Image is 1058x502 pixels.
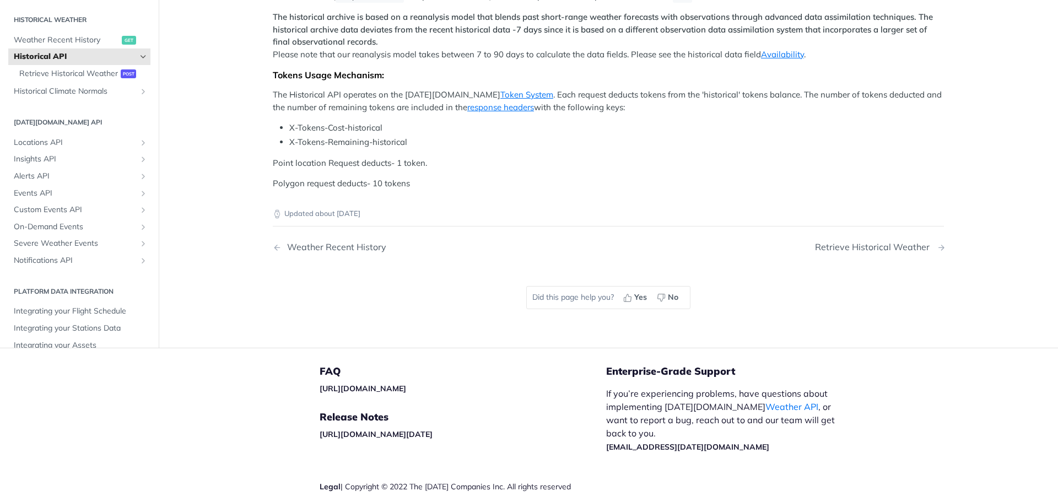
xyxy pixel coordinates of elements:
p: Polygon request deducts- 10 tokens [273,177,944,190]
a: Next Page: Retrieve Historical Weather [815,242,944,252]
a: Insights APIShow subpages for Insights API [8,151,150,168]
span: Historical API [14,51,136,62]
a: On-Demand EventsShow subpages for On-Demand Events [8,218,150,235]
a: Token System [500,89,553,100]
a: Legal [320,482,341,492]
a: Alerts APIShow subpages for Alerts API [8,168,150,185]
span: On-Demand Events [14,221,136,232]
h2: Platform DATA integration [8,286,150,296]
p: Updated about [DATE] [273,208,944,219]
span: No [668,292,678,303]
button: Show subpages for Historical Climate Normals [139,87,148,96]
a: Historical Climate NormalsShow subpages for Historical Climate Normals [8,83,150,100]
a: Events APIShow subpages for Events API [8,185,150,201]
span: Notifications API [14,255,136,266]
span: post [121,69,136,78]
a: Weather API [765,401,818,412]
div: Retrieve Historical Weather [815,242,935,252]
a: Custom Events APIShow subpages for Custom Events API [8,202,150,218]
h5: FAQ [320,365,606,378]
div: Tokens Usage Mechanism: [273,69,944,80]
button: No [653,289,684,306]
p: The Historical API operates on the [DATE][DOMAIN_NAME] . Each request deducts tokens from the 'hi... [273,89,944,114]
button: Show subpages for Notifications API [139,256,148,265]
h5: Release Notes [320,411,606,424]
div: | Copyright © 2022 The [DATE] Companies Inc. All rights reserved [320,481,606,492]
span: Integrating your Stations Data [14,323,148,334]
a: Previous Page: Weather Recent History [273,242,560,252]
div: Did this page help you? [526,286,690,309]
a: [URL][DOMAIN_NAME][DATE] [320,429,433,439]
a: Integrating your Stations Data [8,320,150,337]
button: Show subpages for Events API [139,188,148,197]
span: Locations API [14,137,136,148]
a: Integrating your Flight Schedule [8,303,150,320]
nav: Pagination Controls [273,231,944,263]
span: Insights API [14,154,136,165]
a: Retrieve Historical Weatherpost [14,65,150,82]
button: Yes [619,289,653,306]
span: Severe Weather Events [14,238,136,249]
button: Show subpages for Insights API [139,155,148,164]
span: Weather Recent History [14,34,119,45]
button: Show subpages for Custom Events API [139,206,148,214]
li: X-Tokens-Cost-historical [289,122,944,134]
span: Integrating your Flight Schedule [14,306,148,317]
a: Availability [761,49,804,60]
button: Show subpages for On-Demand Events [139,222,148,231]
p: If you’re experiencing problems, have questions about implementing [DATE][DOMAIN_NAME] , or want ... [606,387,846,453]
span: Custom Events API [14,204,136,215]
a: Weather Recent Historyget [8,31,150,48]
p: Please note that our reanalysis model takes between 7 to 90 days to calculate the data fields. Pl... [273,11,944,61]
a: Locations APIShow subpages for Locations API [8,134,150,150]
a: Severe Weather EventsShow subpages for Severe Weather Events [8,235,150,252]
h2: [DATE][DOMAIN_NAME] API [8,117,150,127]
a: [URL][DOMAIN_NAME] [320,384,406,393]
span: Events API [14,187,136,198]
strong: The historical archive is based on a reanalysis model that blends past short-range weather foreca... [273,12,933,47]
span: Retrieve Historical Weather [19,68,118,79]
a: Integrating your Assets [8,337,150,353]
span: Integrating your Assets [14,339,148,350]
button: Show subpages for Locations API [139,138,148,147]
a: Notifications APIShow subpages for Notifications API [8,252,150,269]
h5: Enterprise-Grade Support [606,365,864,378]
h2: Historical Weather [8,14,150,24]
button: Hide subpages for Historical API [139,52,148,61]
span: Historical Climate Normals [14,86,136,97]
a: [EMAIL_ADDRESS][DATE][DOMAIN_NAME] [606,442,769,452]
button: Show subpages for Severe Weather Events [139,239,148,248]
span: Alerts API [14,171,136,182]
a: Historical APIHide subpages for Historical API [8,48,150,65]
li: X-Tokens-Remaining-historical [289,136,944,149]
span: Yes [634,292,647,303]
span: get [122,35,136,44]
button: Show subpages for Alerts API [139,172,148,181]
a: response headers [467,102,534,112]
p: Point location Request deducts- 1 token. [273,157,944,170]
div: Weather Recent History [282,242,386,252]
